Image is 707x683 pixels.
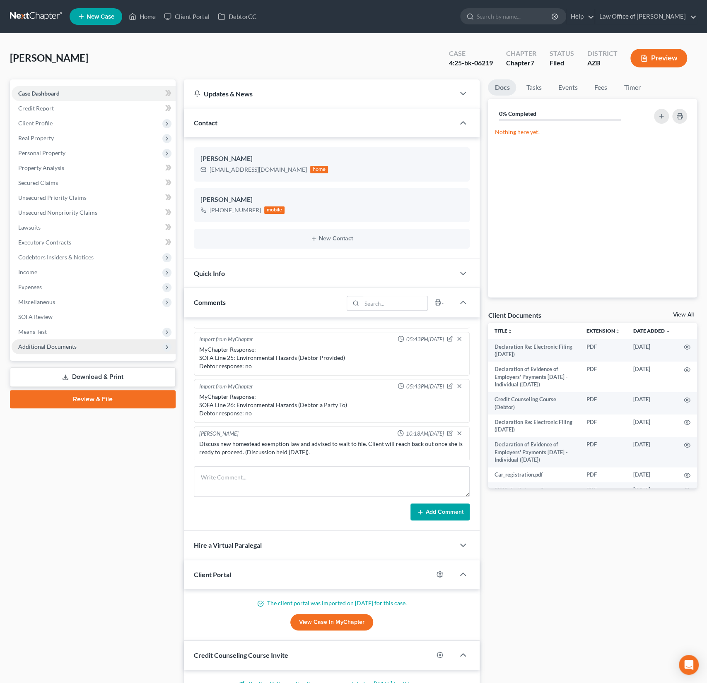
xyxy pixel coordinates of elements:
div: Discuss new homestead exemption law and advised to wait to file. Client will reach back out once ... [199,440,465,456]
div: [EMAIL_ADDRESS][DOMAIN_NAME] [210,165,307,174]
a: Help [567,9,594,24]
a: Extensionunfold_more [586,328,620,334]
a: Titleunfold_more [495,328,512,334]
a: Law Office of [PERSON_NAME] [595,9,697,24]
div: [PERSON_NAME] [199,430,239,438]
span: Property Analysis [18,164,64,171]
td: [DATE] [627,482,677,497]
span: 05:43PM[DATE] [406,336,444,343]
strong: 0% Completed [499,110,536,117]
a: Home [125,9,160,24]
a: Secured Claims [12,175,176,190]
td: Credit Counseling Course (Debtor) [488,392,580,415]
span: Miscellaneous [18,298,55,305]
div: MyChapter Response: SOFA Line 26: Environmental Hazards (Debtor a Party To) Debtor response: no [199,393,465,417]
a: Case Dashboard [12,86,176,101]
a: Events [551,79,584,96]
span: Additional Documents [18,343,77,350]
span: SOFA Review [18,313,53,320]
a: Tasks [519,79,548,96]
span: Credit Counseling Course Invite [194,651,288,659]
div: Open Intercom Messenger [679,655,699,675]
div: Updates & News [194,89,445,98]
span: 10:18AM[DATE] [405,430,444,438]
div: Filed [550,58,574,68]
div: AZB [587,58,617,68]
td: [DATE] [627,467,677,482]
a: View Case in MyChapter [290,614,373,630]
p: Nothing here yet! [495,128,690,136]
div: [PERSON_NAME] [200,154,463,164]
span: Real Property [18,134,54,141]
span: Executory Contracts [18,239,71,246]
a: Review & File [10,390,176,408]
a: Date Added expand_more [633,328,671,334]
td: Declaration of Evidence of Employers' Payments [DATE] - Individual ([DATE]) [488,362,580,392]
i: unfold_more [507,329,512,334]
td: Declaration Re: Electronic Filing ([DATE]) [488,339,580,362]
td: [DATE] [627,392,677,415]
a: Executory Contracts [12,235,176,250]
a: Docs [488,79,516,96]
div: Case [449,49,493,58]
span: Means Test [18,328,47,335]
span: Case Dashboard [18,90,60,97]
div: Chapter [506,49,536,58]
td: PDF [580,362,627,392]
div: [PERSON_NAME] [200,195,463,205]
span: Codebtors Insiders & Notices [18,254,94,261]
div: Status [550,49,574,58]
a: DebtorCC [214,9,261,24]
span: Expenses [18,283,42,290]
input: Search... [362,296,428,310]
td: PDF [580,415,627,437]
span: 7 [531,59,534,67]
a: Fees [587,79,614,96]
span: Income [18,268,37,276]
button: New Contact [200,235,463,242]
span: Secured Claims [18,179,58,186]
div: Chapter [506,58,536,68]
button: Preview [630,49,687,67]
input: Search by name... [477,9,553,24]
a: Credit Report [12,101,176,116]
td: PDF [580,339,627,362]
span: Lawsuits [18,224,41,231]
td: Car_registration.pdf [488,467,580,482]
span: Contact [194,119,217,127]
td: Declaration Re: Electronic Filing ([DATE]) [488,415,580,437]
span: Client Profile [18,120,53,127]
div: [PHONE_NUMBER] [210,206,261,214]
td: PDF [580,392,627,415]
a: SOFA Review [12,309,176,324]
td: [DATE] [627,339,677,362]
div: MyChapter Response: SOFA Line 25: Environmental Hazards (Debtor Provided) Debtor response: no [199,345,465,370]
span: Quick Info [194,269,225,277]
p: The client portal was imported on [DATE] for this case. [194,599,470,607]
span: [PERSON_NAME] [10,52,88,64]
td: [DATE] [627,437,677,467]
span: 05:43PM[DATE] [406,383,444,391]
span: Client Portal [194,570,231,578]
a: Download & Print [10,367,176,387]
div: Client Documents [488,311,541,319]
td: PDF [580,437,627,467]
td: [DATE] [627,362,677,392]
td: PDF [580,467,627,482]
div: mobile [264,206,285,214]
span: Comments [194,298,226,306]
div: Import from MyChapter [199,383,253,391]
div: 4:25-bk-06219 [449,58,493,68]
td: 2022_TaxReturn.pdf [488,482,580,497]
a: Property Analysis [12,161,176,175]
a: Unsecured Nonpriority Claims [12,205,176,220]
button: Add Comment [410,503,470,521]
i: unfold_more [615,329,620,334]
span: Hire a Virtual Paralegal [194,541,262,549]
a: Client Portal [160,9,214,24]
td: Declaration of Evidence of Employers' Payments [DATE] - Individual ([DATE]) [488,437,580,467]
i: expand_more [666,329,671,334]
div: Import from MyChapter [199,336,253,344]
div: District [587,49,617,58]
span: Credit Report [18,105,54,112]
